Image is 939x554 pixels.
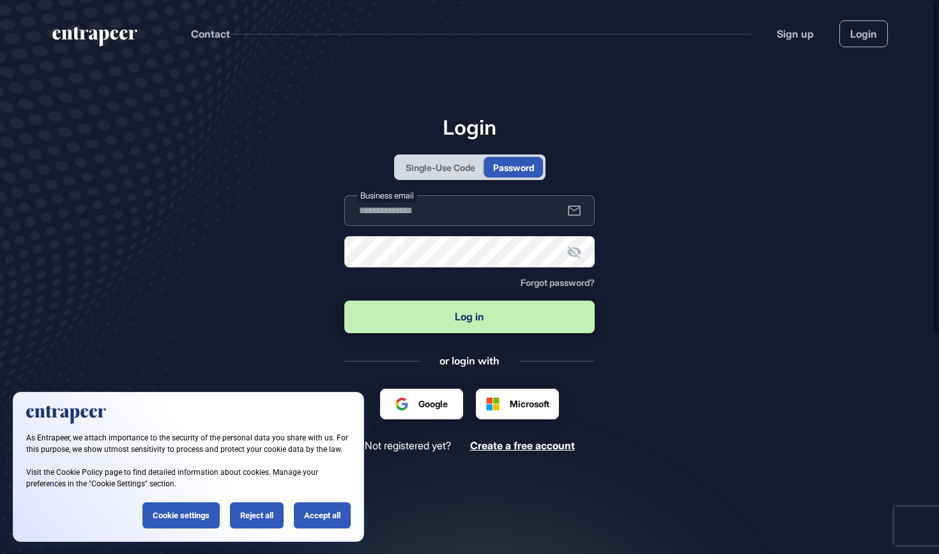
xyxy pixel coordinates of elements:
[839,20,888,47] a: Login
[51,27,139,51] a: entrapeer-logo
[406,161,475,174] div: Single-Use Code
[777,26,814,41] a: Sign up
[521,278,595,288] a: Forgot password?
[344,115,595,139] h1: Login
[191,26,230,42] button: Contact
[365,440,451,452] span: Not registered yet?
[493,161,534,174] div: Password
[439,354,500,368] div: or login with
[357,189,417,202] label: Business email
[510,397,549,410] span: Microsoft
[344,301,595,333] button: Log in
[470,440,575,452] a: Create a free account
[470,439,575,452] span: Create a free account
[521,277,595,288] span: Forgot password?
